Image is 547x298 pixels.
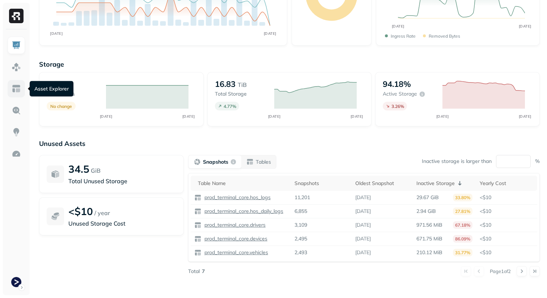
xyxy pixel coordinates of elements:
[480,208,534,215] p: <$10
[416,235,442,242] p: 671.75 MiB
[30,81,73,97] div: Asset Explorer
[215,79,236,89] p: 16.83
[202,208,283,215] a: prod_terminal_core.hos_daily_logs
[480,235,534,242] p: <$10
[264,31,276,36] tspan: [DATE]
[294,194,310,201] p: 11,201
[391,33,416,39] p: Ingress Rate
[203,208,283,215] p: prod_terminal_core.hos_daily_logs
[453,235,472,243] p: 86.09%
[383,79,411,89] p: 94.18%
[203,249,268,256] p: prod_terminal_core.vehicles
[355,222,371,228] p: [DATE]
[9,9,24,23] img: Ryft
[203,235,267,242] p: prod_terminal_core.devices
[351,114,363,119] tspan: [DATE]
[202,249,268,256] a: prod_terminal_core.vehicles
[202,222,266,228] a: prod_terminal_core.drivers
[294,180,348,187] div: Snapshots
[68,177,176,185] p: Total Unused Storage
[202,235,267,242] a: prod_terminal_core.devices
[355,235,371,242] p: [DATE]
[268,114,281,119] tspan: [DATE]
[194,208,202,215] img: table
[202,194,271,201] a: prod_terminal_core.hos_logs
[355,194,371,201] p: [DATE]
[453,194,472,201] p: 33.80%
[355,249,371,256] p: [DATE]
[453,207,472,215] p: 27.81%
[422,158,492,165] p: Inactive storage is larger than
[355,208,371,215] p: [DATE]
[436,114,449,119] tspan: [DATE]
[12,127,21,137] img: Insights
[12,84,21,93] img: Asset Explorer
[203,194,271,201] p: prod_terminal_core.hos_logs
[94,209,110,217] p: / year
[416,222,442,228] p: 971.56 MiB
[188,268,200,275] p: Total
[453,221,472,229] p: 67.18%
[91,166,101,175] p: GiB
[294,208,307,215] p: 6,855
[480,222,534,228] p: <$10
[480,194,534,201] p: <$10
[194,194,202,201] img: table
[480,180,534,187] div: Yearly Cost
[429,33,460,39] p: Removed bytes
[11,277,21,287] img: Terminal
[215,91,267,97] p: Total storage
[194,249,202,256] img: table
[453,249,472,256] p: 31.77%
[535,158,540,165] p: %
[202,268,205,275] p: 7
[518,24,531,29] tspan: [DATE]
[100,114,113,119] tspan: [DATE]
[391,104,404,109] p: 3.26 %
[383,91,417,97] p: Active storage
[256,159,271,165] p: Tables
[68,163,89,175] p: 34.5
[224,104,236,109] p: 4.77 %
[391,24,404,29] tspan: [DATE]
[294,222,307,228] p: 3,109
[194,222,202,229] img: table
[50,31,63,36] tspan: [DATE]
[194,235,202,243] img: table
[416,208,436,215] p: 2.94 GiB
[50,104,72,109] p: No change
[238,80,247,89] p: TiB
[203,222,266,228] p: prod_terminal_core.drivers
[182,114,195,119] tspan: [DATE]
[416,194,439,201] p: 29.67 GiB
[355,180,409,187] div: Oldest Snapshot
[12,62,21,72] img: Assets
[480,249,534,256] p: <$10
[12,106,21,115] img: Query Explorer
[203,159,228,165] p: Snapshots
[47,79,56,89] p: 15
[68,205,93,218] p: <$10
[490,268,511,274] p: Page 1 of 2
[294,249,307,256] p: 2,493
[12,41,21,50] img: Dashboard
[294,235,307,242] p: 2,495
[416,249,442,256] p: 210.12 MiB
[39,60,540,68] p: Storage
[68,219,176,228] p: Unused Storage Cost
[39,139,540,148] p: Unused Assets
[12,149,21,159] img: Optimization
[518,114,531,119] tspan: [DATE]
[416,180,455,187] p: Inactive Storage
[198,180,287,187] div: Table Name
